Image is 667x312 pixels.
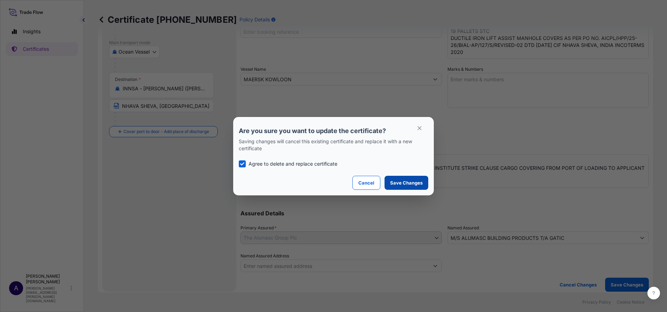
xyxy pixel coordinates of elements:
p: Save Changes [390,179,423,186]
button: Cancel [352,176,380,190]
button: Save Changes [385,176,428,190]
p: Saving changes will cancel this existing certificate and replace it with a new certificate [239,138,428,152]
p: Are you sure you want to update the certificate? [239,127,428,135]
p: Agree to delete and replace certificate [249,160,337,167]
p: Cancel [358,179,374,186]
